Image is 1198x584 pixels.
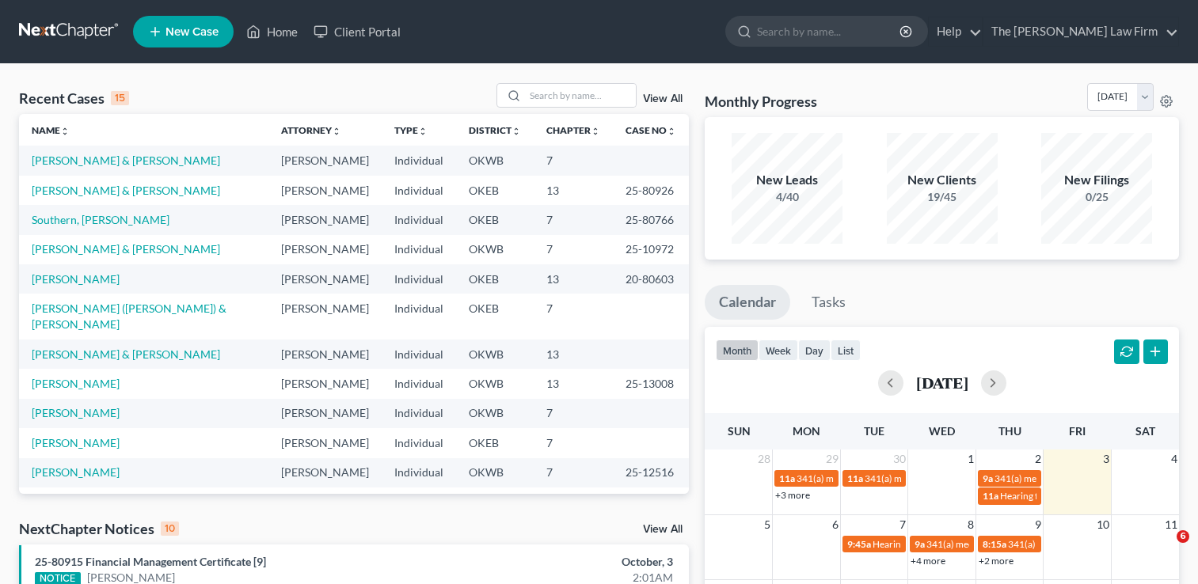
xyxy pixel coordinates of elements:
[763,515,772,534] span: 5
[756,449,772,468] span: 28
[983,17,1178,46] a: The [PERSON_NAME] Law Firm
[456,294,534,339] td: OKEB
[60,127,70,136] i: unfold_more
[32,377,120,390] a: [PERSON_NAME]
[268,369,382,398] td: [PERSON_NAME]
[268,264,382,294] td: [PERSON_NAME]
[613,458,689,487] td: 25-12516
[394,124,428,136] a: Typeunfold_more
[382,487,456,517] td: Individual
[534,264,613,294] td: 13
[998,424,1021,438] span: Thu
[268,428,382,457] td: [PERSON_NAME]
[613,264,689,294] td: 20-80603
[757,17,902,46] input: Search by name...
[732,171,842,189] div: New Leads
[268,235,382,264] td: [PERSON_NAME]
[929,17,982,46] a: Help
[1101,449,1111,468] span: 3
[534,235,613,264] td: 7
[456,399,534,428] td: OKWB
[716,339,759,361] button: month
[1069,424,1086,438] span: Fri
[824,449,840,468] span: 29
[1169,449,1179,468] span: 4
[898,515,907,534] span: 7
[873,538,1072,550] span: Hearing for [PERSON_NAME] & Treasure Brown
[19,519,179,538] div: NextChapter Notices
[995,472,1147,484] span: 341(a) meeting for [PERSON_NAME]
[268,458,382,487] td: [PERSON_NAME]
[1033,449,1043,468] span: 2
[268,176,382,205] td: [PERSON_NAME]
[32,406,120,419] a: [PERSON_NAME]
[456,205,534,234] td: OKEB
[268,146,382,175] td: [PERSON_NAME]
[32,242,220,256] a: [PERSON_NAME] & [PERSON_NAME]
[32,347,220,361] a: [PERSON_NAME] & [PERSON_NAME]
[667,127,676,136] i: unfold_more
[382,235,456,264] td: Individual
[32,301,226,331] a: [PERSON_NAME] ([PERSON_NAME]) & [PERSON_NAME]
[382,399,456,428] td: Individual
[926,538,1163,550] span: 341(a) meeting for [PERSON_NAME] & [PERSON_NAME]
[705,285,790,320] a: Calendar
[911,555,945,567] a: +4 more
[793,424,820,438] span: Mon
[613,176,689,205] td: 25-80926
[534,487,613,517] td: 7
[626,124,676,136] a: Case Nounfold_more
[382,176,456,205] td: Individual
[591,127,600,136] i: unfold_more
[779,472,795,484] span: 11a
[534,458,613,487] td: 7
[268,294,382,339] td: [PERSON_NAME]
[1163,515,1179,534] span: 11
[19,89,129,108] div: Recent Cases
[1000,490,1124,502] span: Hearing for [PERSON_NAME]
[705,92,817,111] h3: Monthly Progress
[238,17,306,46] a: Home
[418,127,428,136] i: unfold_more
[887,171,998,189] div: New Clients
[268,205,382,234] td: [PERSON_NAME]
[534,294,613,339] td: 7
[382,205,456,234] td: Individual
[865,472,1017,484] span: 341(a) meeting for [PERSON_NAME]
[512,127,521,136] i: unfold_more
[382,369,456,398] td: Individual
[1095,515,1111,534] span: 10
[525,84,636,107] input: Search by name...
[268,487,382,517] td: [PERSON_NAME]
[613,369,689,398] td: 25-13008
[534,176,613,205] td: 13
[847,538,871,550] span: 9:45a
[643,524,683,535] a: View All
[35,555,266,568] a: 25-80915 Financial Management Certificate [9]
[281,124,341,136] a: Attorneyunfold_more
[456,487,534,517] td: OKEB
[983,472,993,484] span: 9a
[966,449,976,468] span: 1
[983,490,998,502] span: 11a
[32,436,120,449] a: [PERSON_NAME]
[831,515,840,534] span: 6
[613,235,689,264] td: 25-10972
[456,146,534,175] td: OKWB
[469,124,521,136] a: Districtunfold_more
[456,264,534,294] td: OKEB
[268,399,382,428] td: [PERSON_NAME]
[32,272,120,286] a: [PERSON_NAME]
[966,515,976,534] span: 8
[332,127,341,136] i: unfold_more
[797,472,949,484] span: 341(a) meeting for [PERSON_NAME]
[382,428,456,457] td: Individual
[732,189,842,205] div: 4/40
[831,339,861,361] button: list
[915,538,925,550] span: 9a
[613,205,689,234] td: 25-80766
[32,124,70,136] a: Nameunfold_more
[534,399,613,428] td: 7
[546,124,600,136] a: Chapterunfold_more
[165,26,219,38] span: New Case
